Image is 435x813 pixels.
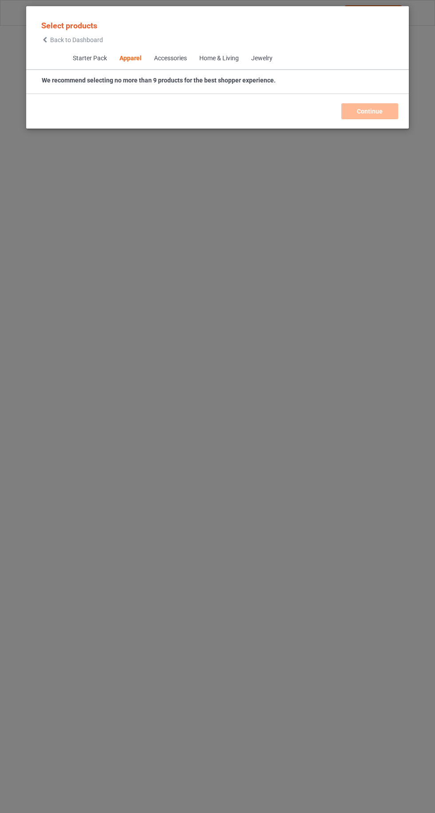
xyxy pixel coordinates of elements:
[42,77,276,84] strong: We recommend selecting no more than 9 products for the best shopper experience.
[154,54,186,63] div: Accessories
[50,36,103,43] span: Back to Dashboard
[119,54,141,63] div: Apparel
[199,54,238,63] div: Home & Living
[41,21,97,30] span: Select products
[251,54,272,63] div: Jewelry
[66,48,113,69] span: Starter Pack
